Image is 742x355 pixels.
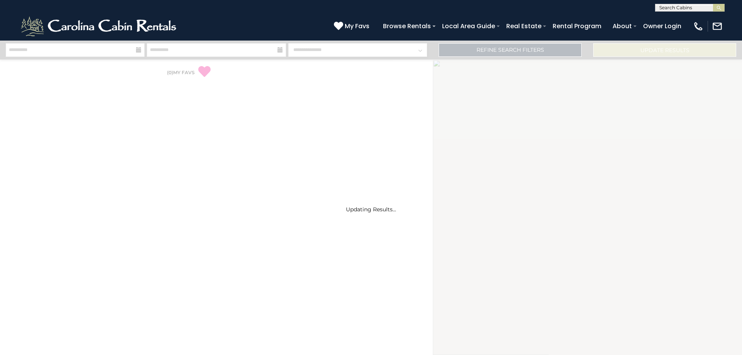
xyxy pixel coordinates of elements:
a: Local Area Guide [438,19,499,33]
a: Real Estate [502,19,545,33]
a: Rental Program [549,19,605,33]
a: About [609,19,636,33]
img: mail-regular-white.png [712,21,723,32]
span: My Favs [345,21,369,31]
a: My Favs [334,21,371,31]
img: White-1-2.png [19,15,180,38]
a: Owner Login [639,19,685,33]
img: phone-regular-white.png [693,21,704,32]
a: Browse Rentals [379,19,435,33]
